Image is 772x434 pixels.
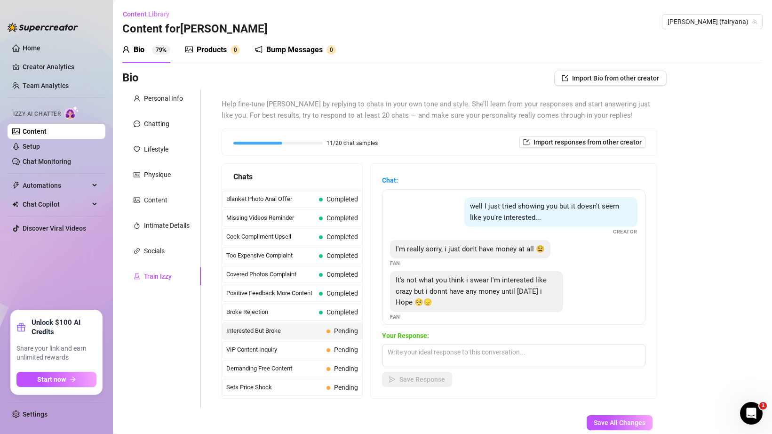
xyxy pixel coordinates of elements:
span: Creator [613,228,637,236]
span: Completed [326,271,358,278]
span: Completed [326,195,358,203]
span: user [134,95,140,102]
div: Train Izzy [144,271,172,281]
div: Bump Messages [266,44,323,56]
span: message [134,121,140,127]
div: Socials [144,246,165,256]
span: 1 [759,402,767,410]
sup: 0 [231,45,240,55]
a: Chat Monitoring [23,158,71,165]
span: import [523,139,530,145]
span: thunderbolt [12,182,20,189]
button: Content Library [122,7,177,22]
span: Start now [37,376,66,383]
div: Intimate Details [144,220,190,231]
span: arrow-right [70,376,76,383]
span: I'm really sorry, i just don't have money at all 😫 [396,245,545,253]
button: Save All Changes [587,415,653,430]
span: Help fine-tune [PERSON_NAME] by replying to chats in your own tone and style. She’ll learn from y... [222,99,657,121]
span: user [122,46,130,53]
span: Completed [326,252,358,259]
iframe: Intercom live chat [740,402,763,425]
div: Bio [134,44,144,56]
div: Lifestyle [144,144,168,154]
span: VIP Content Inquiry [226,345,323,354]
span: idcard [134,171,140,178]
span: link [134,248,140,254]
span: Broke Rejection [226,307,315,317]
span: Interested But Broke [226,326,323,336]
span: Pending [334,384,358,391]
sup: 0 [326,45,336,55]
div: Physique [144,169,171,180]
h3: Content for [PERSON_NAME] [122,22,268,37]
span: Completed [326,233,358,241]
button: Import Bio from other creator [554,71,667,86]
span: team [752,19,757,24]
span: Completed [326,289,358,297]
span: Content Library [123,10,169,18]
strong: Your Response: [382,332,429,339]
button: Save Response [382,372,452,387]
span: Completed [326,214,358,222]
span: It's not what you think i swear I'm interested like crazy but i donnt have any money until [DATE]... [396,276,547,306]
span: fire [134,222,140,229]
span: Fan [390,313,400,321]
div: Chatting [144,119,169,129]
span: Fan [390,259,400,267]
span: Pending [334,327,358,335]
span: Sets Price Shock [226,383,323,392]
span: heart [134,146,140,153]
sup: 79% [152,45,170,55]
span: picture [185,46,193,53]
img: logo-BBDzfeDw.svg [8,23,78,32]
a: Team Analytics [23,82,69,89]
span: Cock Compliment Upsell [226,232,315,241]
span: Pending [334,346,358,354]
span: Chat Copilot [23,197,89,212]
span: Izzy AI Chatter [13,110,61,119]
div: Products [197,44,227,56]
strong: Chat: [382,177,398,184]
span: Blanket Photo Anal Offer [226,194,315,204]
a: Creator Analytics [23,59,98,74]
div: Content [144,195,167,205]
span: import [562,75,568,81]
img: Chat Copilot [12,201,18,208]
span: Too Expensive Complaint [226,251,315,260]
span: gift [16,322,26,332]
span: Share your link and earn unlimited rewards [16,344,96,362]
span: picture [134,197,140,203]
a: Discover Viral Videos [23,225,86,232]
a: Home [23,44,40,52]
span: Save All Changes [594,419,645,426]
h3: Bio [122,71,139,86]
span: 11/20 chat samples [326,140,378,146]
button: Import responses from other creator [519,137,645,148]
a: Content [23,128,47,135]
strong: Unlock $100 AI Credits [32,318,96,337]
span: Import Bio from other creator [572,74,659,82]
span: Completed [326,308,358,316]
span: Pending [334,365,358,372]
button: Start nowarrow-right [16,372,96,387]
a: Settings [23,410,48,418]
span: ana (fairyana) [668,15,757,29]
span: Chats [233,171,253,183]
a: Setup [23,143,40,150]
span: Import responses from other creator [533,138,642,146]
span: Demanding Free Content [226,364,323,373]
span: notification [255,46,263,53]
span: Positive Feedback More Content [226,289,315,298]
span: Automations [23,178,89,193]
img: AI Chatter [64,106,79,120]
div: Personal Info [144,93,183,104]
span: well I just tried showing you but it doesn't seem like you're interested... [470,202,619,222]
span: experiment [134,273,140,280]
span: Missing Videos Reminder [226,213,315,223]
span: Covered Photos Complaint [226,270,315,279]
